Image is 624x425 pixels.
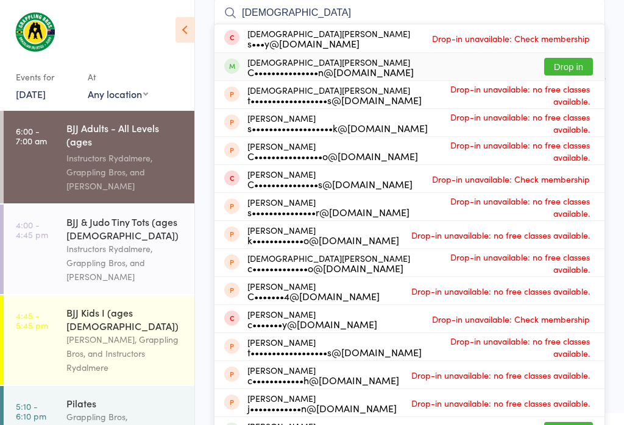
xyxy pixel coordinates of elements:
[88,87,148,100] div: Any location
[16,401,46,421] time: 5:10 - 6:10 pm
[247,67,414,77] div: C•••••••••••••••n@[DOMAIN_NAME]
[247,95,422,105] div: t••••••••••••••••••s@[DOMAIN_NAME]
[247,235,399,245] div: k••••••••••••o@[DOMAIN_NAME]
[4,205,194,294] a: 4:00 -4:45 pmBJJ & Judo Tiny Tots (ages [DEMOGRAPHIC_DATA])Instructors Rydalmere, Grappling Bros,...
[66,151,184,193] div: Instructors Rydalmere, Grappling Bros, and [PERSON_NAME]
[544,58,593,76] button: Drop in
[247,319,377,329] div: c•••••••y@[DOMAIN_NAME]
[247,123,428,133] div: s•••••••••••••••••••k@[DOMAIN_NAME]
[66,306,184,332] div: BJJ Kids I (ages [DEMOGRAPHIC_DATA])
[247,179,413,189] div: C•••••••••••••••s@[DOMAIN_NAME]
[247,281,380,301] div: [PERSON_NAME]
[16,220,48,239] time: 4:00 - 4:45 pm
[247,29,410,48] div: [DEMOGRAPHIC_DATA][PERSON_NAME]
[247,393,397,413] div: [PERSON_NAME]
[12,9,58,55] img: Grappling Bros Rydalmere
[247,38,410,48] div: s•••y@[DOMAIN_NAME]
[66,396,184,410] div: Pilates
[247,337,422,357] div: [PERSON_NAME]
[408,282,593,300] span: Drop-in unavailable: no free classes available.
[66,242,184,284] div: Instructors Rydalmere, Grappling Bros, and [PERSON_NAME]
[4,295,194,385] a: 4:45 -5:45 pmBJJ Kids I (ages [DEMOGRAPHIC_DATA])[PERSON_NAME], Grappling Bros, and Instructors R...
[88,67,148,87] div: At
[408,226,593,244] span: Drop-in unavailable: no free classes available.
[16,67,76,87] div: Events for
[422,80,593,110] span: Drop-in unavailable: no free classes available.
[247,403,397,413] div: j••••••••••••n@[DOMAIN_NAME]
[66,215,184,242] div: BJJ & Judo Tiny Tots (ages [DEMOGRAPHIC_DATA])
[247,375,399,385] div: c••••••••••••h@[DOMAIN_NAME]
[429,170,593,188] span: Drop-in unavailable: Check membership
[247,263,410,273] div: c•••••••••••••o@[DOMAIN_NAME]
[428,108,593,138] span: Drop-in unavailable: no free classes available.
[247,85,422,105] div: [DEMOGRAPHIC_DATA][PERSON_NAME]
[247,291,380,301] div: C•••••••4@[DOMAIN_NAME]
[418,136,593,166] span: Drop-in unavailable: no free classes available.
[66,332,184,374] div: [PERSON_NAME], Grappling Bros, and Instructors Rydalmere
[247,309,377,329] div: [PERSON_NAME]
[247,113,428,133] div: [PERSON_NAME]
[410,248,593,278] span: Drop-in unavailable: no free classes available.
[4,111,194,203] a: 6:00 -7:00 amBJJ Adults - All Levels (ages [DEMOGRAPHIC_DATA]+)Instructors Rydalmere, Grappling B...
[66,121,184,151] div: BJJ Adults - All Levels (ages [DEMOGRAPHIC_DATA]+)
[16,87,46,100] a: [DATE]
[247,197,409,217] div: [PERSON_NAME]
[429,29,593,47] span: Drop-in unavailable: Check membership
[247,169,413,189] div: [PERSON_NAME]
[408,366,593,384] span: Drop-in unavailable: no free classes available.
[409,192,593,222] span: Drop-in unavailable: no free classes available.
[247,347,422,357] div: t••••••••••••••••••s@[DOMAIN_NAME]
[429,310,593,328] span: Drop-in unavailable: Check membership
[247,57,414,77] div: [DEMOGRAPHIC_DATA][PERSON_NAME]
[247,207,409,217] div: s•••••••••••••••r@[DOMAIN_NAME]
[422,332,593,362] span: Drop-in unavailable: no free classes available.
[247,253,410,273] div: [DEMOGRAPHIC_DATA][PERSON_NAME]
[408,394,593,412] span: Drop-in unavailable: no free classes available.
[247,151,418,161] div: C••••••••••••••••o@[DOMAIN_NAME]
[16,126,47,146] time: 6:00 - 7:00 am
[247,225,399,245] div: [PERSON_NAME]
[247,365,399,385] div: [PERSON_NAME]
[16,311,48,330] time: 4:45 - 5:45 pm
[247,141,418,161] div: [PERSON_NAME]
